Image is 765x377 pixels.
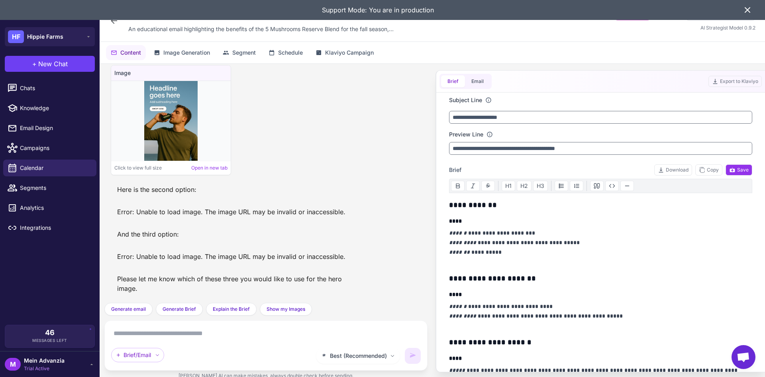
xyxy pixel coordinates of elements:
span: Email Design [20,124,90,132]
span: Knowledge [20,104,90,113]
button: Content [106,45,146,60]
button: H2 [517,181,532,191]
span: Generate email [111,306,146,313]
span: Klaviyo Campaign [325,48,374,57]
span: Segment [232,48,256,57]
span: AI Strategist Model 0.9.2 [700,25,755,31]
button: H1 [502,181,515,191]
span: Content [120,48,141,57]
div: M [5,358,21,371]
span: Save [729,166,749,174]
button: Image Generation [149,45,215,60]
button: Segment [218,45,261,60]
label: Subject Line [449,96,482,105]
span: Explain the Brief [213,306,250,313]
a: Analytics [3,199,96,216]
button: Generate email [104,303,153,316]
div: HF [8,30,24,43]
button: Klaviyo Campaign [311,45,379,60]
div: And the third option: [111,226,185,242]
button: Generate Brief [156,303,203,316]
button: Email [465,75,490,87]
button: HFHippie Farms [5,27,95,46]
span: Analytics [20,203,90,212]
a: Segments [3,180,96,196]
div: Open chat [732,345,755,369]
span: 46 [45,329,55,336]
h4: Image [114,69,228,77]
div: Brief/Email [111,348,164,362]
span: Campaigns [20,144,90,152]
button: Explain the Brief [206,303,257,316]
span: Trial Active [24,365,65,372]
span: Chats [20,84,90,93]
span: An educational email highlighting the benefits of the 5 Mushrooms Reserve Blend for the fall seas... [128,25,394,34]
a: Calendar [3,160,96,176]
div: Here is the second option: [111,182,203,197]
span: Copy [699,166,719,174]
div: Click to edit description [125,23,397,35]
a: Knowledge [3,100,96,116]
span: + [32,59,37,69]
span: Image Generation [163,48,210,57]
button: Download [654,164,692,176]
button: Save [726,164,752,176]
button: +New Chat [5,56,95,72]
span: Best (Recommended) [330,351,387,360]
img: Image [144,81,197,161]
a: Campaigns [3,140,96,156]
button: Schedule [264,45,308,60]
span: Hippie Farms [27,32,63,41]
a: Open in new tab [191,164,228,172]
span: Click to view full size [114,164,162,172]
span: New Chat [38,59,68,69]
span: Segments [20,184,90,192]
span: Generate Brief [163,306,196,313]
button: Best (Recommended) [316,348,400,364]
button: Export to Klaviyo [708,76,762,87]
a: Chats [3,80,96,97]
span: Messages Left [32,338,67,343]
span: Show my Images [267,306,305,313]
span: Integrations [20,223,90,232]
div: Error: Unable to load image. The image URL may be invalid or inaccessible. [111,204,352,220]
a: Integrations [3,219,96,236]
span: Brief [449,166,461,174]
button: Show my Images [260,303,312,316]
a: Email Design [3,120,96,136]
div: Please let me know which of these three you would like to use for the hero image. [111,271,359,296]
label: Preview Line [449,130,483,139]
button: H3 [533,181,548,191]
div: Error: Unable to load image. The image URL may be invalid or inaccessible. [111,249,352,264]
span: Calendar [20,164,90,172]
button: Copy [695,164,722,176]
button: Brief [441,75,465,87]
span: Schedule [278,48,303,57]
span: Mein Advanzia [24,356,65,365]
